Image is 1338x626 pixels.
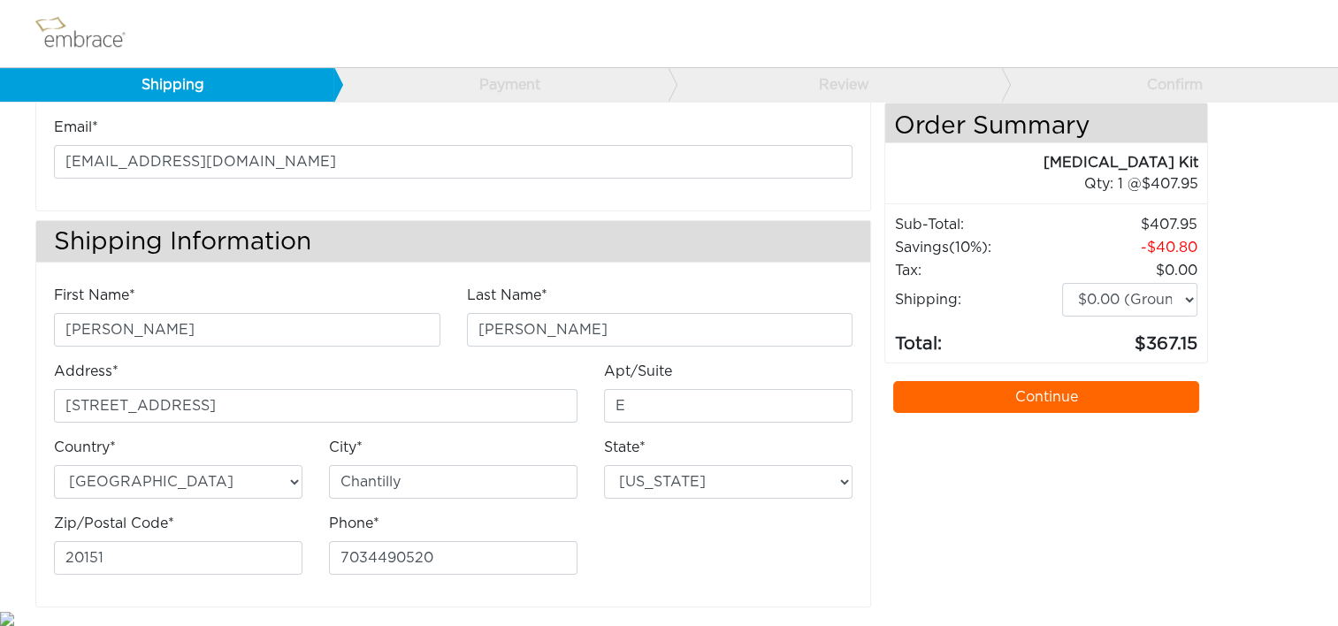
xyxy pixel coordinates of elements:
label: First Name* [54,285,135,306]
h4: Order Summary [885,103,1207,143]
h3: Shipping Information [36,221,870,263]
a: Review [668,68,1002,102]
div: [MEDICAL_DATA] Kit [885,152,1198,173]
label: Address* [54,361,119,382]
td: 0.00 [1061,259,1198,282]
td: Tax: [894,259,1061,282]
td: Total: [894,317,1061,358]
label: Apt/Suite [604,361,672,382]
label: Email* [54,117,98,138]
td: Shipping: [894,282,1061,317]
label: Last Name* [467,285,547,306]
label: State* [604,437,646,458]
a: Confirm [1001,68,1335,102]
label: Country* [54,437,116,458]
td: 40.80 [1061,236,1198,259]
td: 407.95 [1061,213,1198,236]
label: City* [329,437,363,458]
td: Sub-Total: [894,213,1061,236]
img: logo.png [31,11,146,56]
a: Continue [893,381,1199,413]
span: (10%) [949,240,988,255]
label: Phone* [329,513,379,534]
td: 367.15 [1061,317,1198,358]
span: 407.95 [1142,177,1198,191]
div: 1 @ [907,173,1198,195]
td: Savings : [894,236,1061,259]
label: Zip/Postal Code* [54,513,174,534]
a: Payment [333,68,668,102]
